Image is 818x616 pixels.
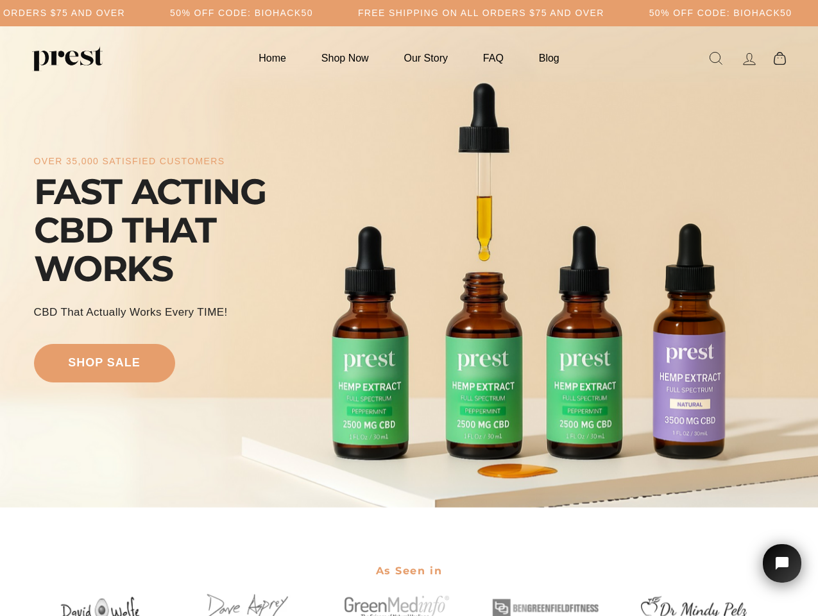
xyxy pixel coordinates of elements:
[34,556,785,585] h2: As Seen in
[649,8,792,19] h5: 50% OFF CODE: BIOHACK50
[34,344,175,382] a: shop sale
[170,8,313,19] h5: 50% OFF CODE: BIOHACK50
[467,46,520,71] a: FAQ
[34,304,228,320] div: CBD That Actually Works every TIME!
[388,46,464,71] a: Our Story
[243,46,302,71] a: Home
[32,46,103,71] img: PREST ORGANICS
[34,156,225,167] div: over 35,000 satisfied customers
[523,46,575,71] a: Blog
[358,8,604,19] h5: Free Shipping on all orders $75 and over
[305,46,385,71] a: Shop Now
[243,46,575,71] ul: Primary
[746,526,818,616] iframe: Tidio Chat
[34,173,323,288] div: FAST ACTING CBD THAT WORKS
